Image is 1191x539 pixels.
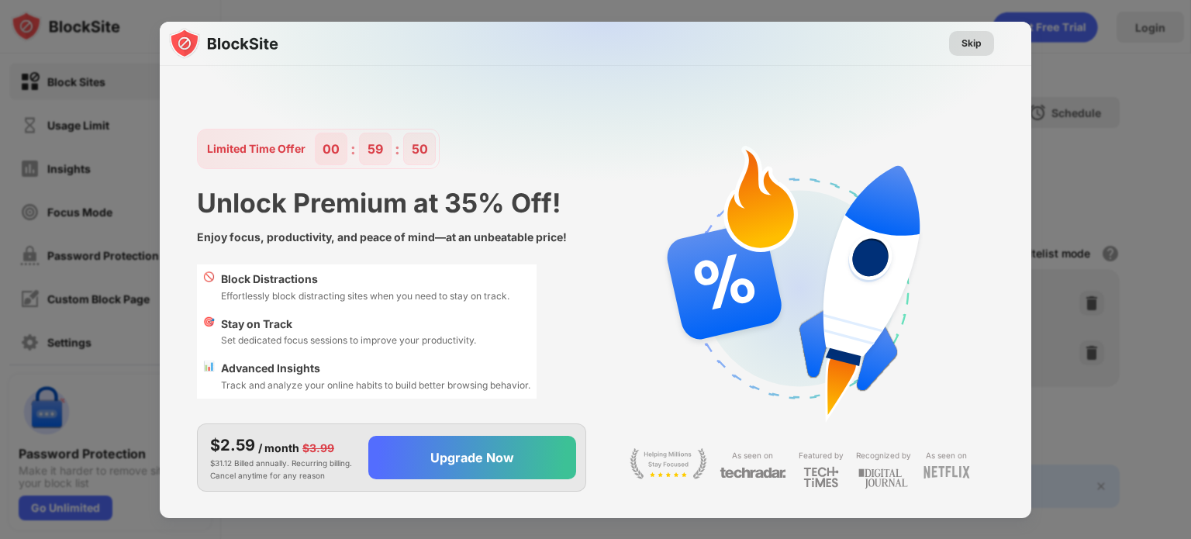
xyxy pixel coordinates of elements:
div: $2.59 [210,434,255,457]
div: 📊 [203,360,215,392]
div: 🎯 [203,316,215,348]
img: light-digital-journal.svg [858,466,908,492]
div: Recognized by [856,448,911,463]
div: As seen on [732,448,773,463]
img: light-techtimes.svg [803,466,839,488]
div: Upgrade Now [430,450,514,465]
img: light-techradar.svg [720,466,786,479]
div: $31.12 Billed annually. Recurring billing. Cancel anytime for any reason [210,434,356,482]
div: Advanced Insights [221,360,530,377]
div: Track and analyze your online habits to build better browsing behavior. [221,378,530,392]
img: light-stay-focus.svg [630,448,707,479]
div: As seen on [926,448,967,463]
div: Set dedicated focus sessions to improve your productivity. [221,333,476,347]
img: light-netflix.svg [923,466,970,479]
img: gradient.svg [169,22,1041,329]
div: / month [258,440,299,457]
div: Skip [961,36,982,51]
div: $3.99 [302,440,334,457]
div: Featured by [799,448,844,463]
